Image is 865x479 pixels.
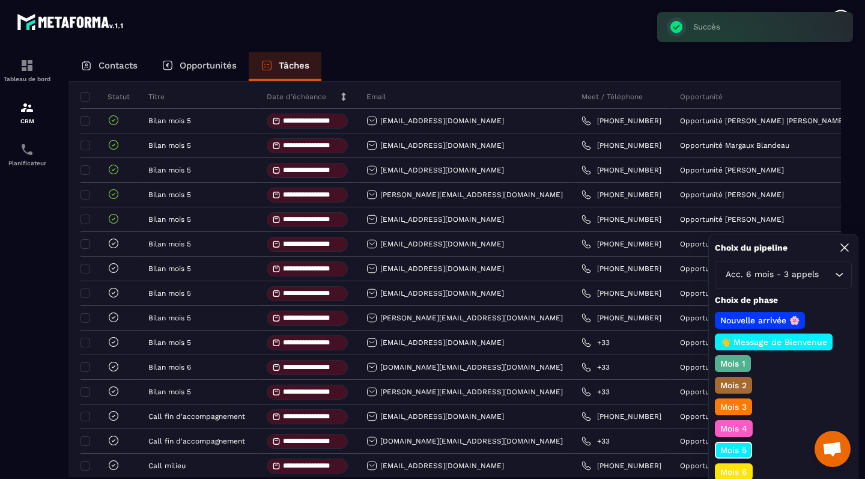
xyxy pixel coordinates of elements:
[148,412,245,421] p: Call fin d'accompagnement
[815,431,851,467] div: Ouvrir le chat
[366,92,386,102] p: Email
[715,242,788,254] p: Choix du pipeline
[83,92,130,102] p: Statut
[68,52,150,81] a: Contacts
[249,52,321,81] a: Tâches
[680,289,784,297] p: Opportunité [PERSON_NAME]
[680,363,784,371] p: Opportunité [PERSON_NAME]
[581,436,610,446] a: +33
[3,118,51,124] p: CRM
[148,363,191,371] p: Bilan mois 6
[581,190,661,200] a: [PHONE_NUMBER]
[680,240,784,248] p: Opportunité [PERSON_NAME]
[148,462,186,470] p: Call milieu
[680,462,793,470] p: Opportunité Garance Defranoux
[821,268,832,281] input: Search for option
[20,100,34,115] img: formation
[680,388,858,396] p: Opportunité [PERSON_NAME][GEOGRAPHIC_DATA]
[581,412,661,421] a: [PHONE_NUMBER]
[148,264,191,273] p: Bilan mois 5
[680,264,784,273] p: Opportunité [PERSON_NAME]
[718,466,749,478] p: Mois 6
[581,141,661,150] a: [PHONE_NUMBER]
[680,215,784,224] p: Opportunité [PERSON_NAME]
[148,215,191,224] p: Bilan mois 5
[3,160,51,166] p: Planificateur
[581,116,661,126] a: [PHONE_NUMBER]
[148,191,191,199] p: Bilan mois 5
[680,141,789,150] p: Opportunité Margaux Blandeau
[148,166,191,174] p: Bilan mois 5
[718,423,749,435] p: Mois 4
[715,261,852,288] div: Search for option
[718,314,801,326] p: Nouvelle arrivée 🌸
[718,401,748,413] p: Mois 3
[581,313,661,323] a: [PHONE_NUMBER]
[148,289,191,297] p: Bilan mois 5
[17,11,125,32] img: logo
[148,141,191,150] p: Bilan mois 5
[267,92,326,102] p: Date d’échéance
[148,314,191,322] p: Bilan mois 5
[148,117,191,125] p: Bilan mois 5
[3,91,51,133] a: formationformationCRM
[680,92,723,102] p: Opportunité
[581,215,661,224] a: [PHONE_NUMBER]
[680,191,784,199] p: Opportunité [PERSON_NAME]
[148,240,191,248] p: Bilan mois 5
[148,338,191,347] p: Bilan mois 5
[581,165,661,175] a: [PHONE_NUMBER]
[581,239,661,249] a: [PHONE_NUMBER]
[680,166,784,174] p: Opportunité [PERSON_NAME]
[718,358,747,370] p: Mois 1
[715,294,852,306] p: Choix de phase
[718,336,829,348] p: 👋 Message de Bienvenue
[3,76,51,82] p: Tableau de bord
[718,444,748,456] p: Mois 5
[20,142,34,157] img: scheduler
[680,338,784,347] p: Opportunité [PERSON_NAME]
[680,412,784,421] p: Opportunité [PERSON_NAME]
[680,314,784,322] p: Opportunité [PERSON_NAME]
[148,437,245,445] p: Call fin d'accompagnement
[148,92,165,102] p: Titre
[180,60,237,71] p: Opportunités
[581,461,661,471] a: [PHONE_NUMBER]
[148,388,191,396] p: Bilan mois 5
[718,379,748,391] p: Mois 2
[581,92,643,102] p: Meet / Téléphone
[3,49,51,91] a: formationformationTableau de bord
[3,133,51,175] a: schedulerschedulerPlanificateur
[99,60,138,71] p: Contacts
[581,264,661,273] a: [PHONE_NUMBER]
[680,117,845,125] p: Opportunité [PERSON_NAME] [PERSON_NAME]
[581,362,610,372] a: +33
[723,268,821,281] span: Acc. 6 mois - 3 appels
[680,437,784,445] p: Opportunité [PERSON_NAME]
[150,52,249,81] a: Opportunités
[581,387,610,397] a: +33
[581,288,661,298] a: [PHONE_NUMBER]
[20,58,34,73] img: formation
[279,60,309,71] p: Tâches
[581,338,610,347] a: +33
